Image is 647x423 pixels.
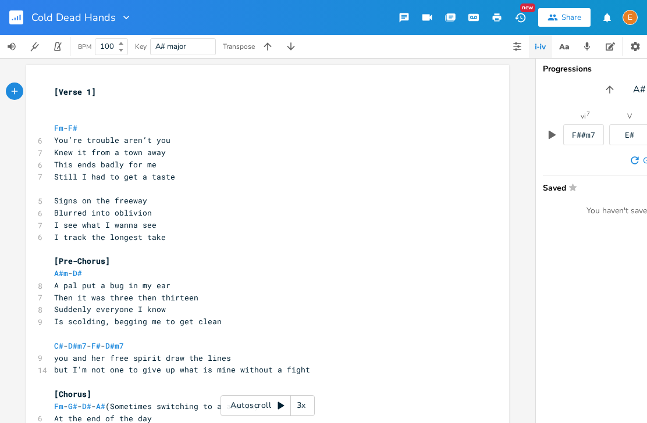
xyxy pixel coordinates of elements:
[54,135,170,145] span: You’re trouble aren’t you
[54,304,166,314] span: Suddenly everyone I know
[54,207,152,218] span: Blurred into oblivion
[623,10,638,25] div: Erin Nicolle
[221,395,315,416] div: Autoscroll
[68,401,77,411] span: G#
[586,111,590,117] sup: 7
[31,12,116,23] span: Cold Dead Hands
[105,340,124,351] span: D#m7
[54,87,96,97] span: [Verse 1]
[54,268,68,278] span: A#m
[54,147,166,157] span: Knew it from a town away
[54,389,91,399] span: [Chorus]
[73,268,82,278] span: D#
[54,232,166,242] span: I track the longest take
[54,159,157,170] span: This ends badly for me
[538,8,591,27] button: Share
[82,401,91,411] span: D#
[572,131,595,139] div: F##m7
[54,171,175,182] span: Still I had to get a taste
[54,364,310,375] span: but I'm not one to give up what is mine without a fight
[54,280,170,291] span: A pal put a bug in my ear
[54,123,63,133] span: Fm
[54,123,77,133] span: -
[68,123,77,133] span: F#
[54,316,222,327] span: Is scolding, begging me to get clean
[54,401,63,411] span: Fm
[91,340,101,351] span: F#
[54,220,157,230] span: I see what I wanna see
[291,395,312,416] div: 3x
[623,4,638,31] button: E
[135,43,147,50] div: Key
[509,7,532,28] button: New
[54,268,82,278] span: -
[155,41,186,52] span: A# major
[627,113,632,120] div: V
[54,292,198,303] span: Then it was three then thirteen
[54,340,63,351] span: C#
[561,12,581,23] div: Share
[78,44,91,50] div: BPM
[54,195,147,206] span: Signs on the freeway
[68,340,87,351] span: D#m7
[625,131,634,139] div: E#
[581,113,586,120] div: vi
[520,3,535,12] div: New
[54,340,124,351] span: - - -
[54,401,259,411] span: - - - (Sometimes switching to a and dm)
[54,256,110,266] span: [Pre-Chorus]
[96,401,105,411] span: A#
[223,43,255,50] div: Transpose
[54,353,231,363] span: you and her free spirit draw the lines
